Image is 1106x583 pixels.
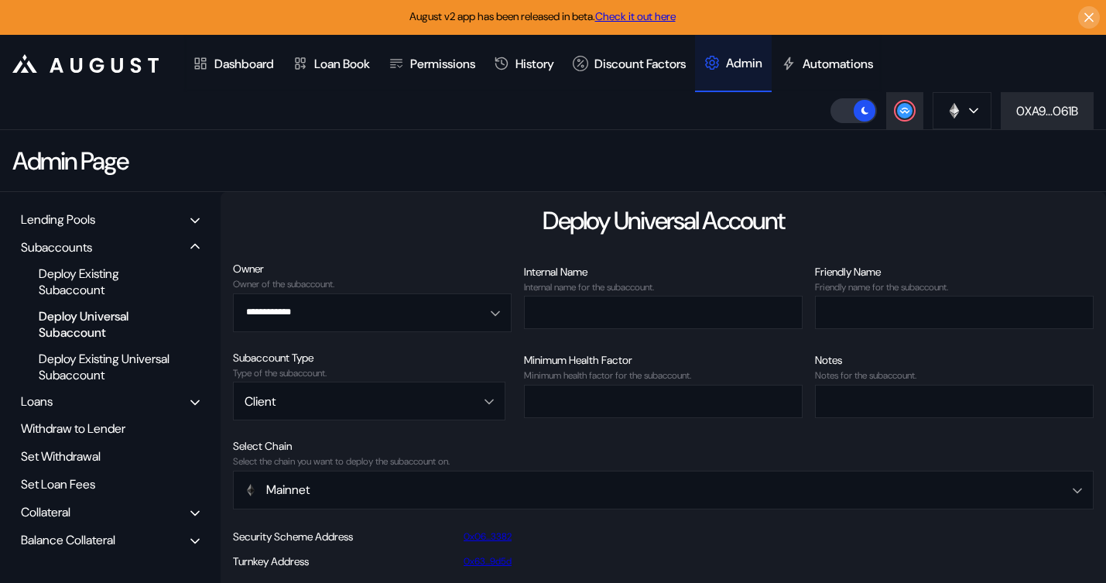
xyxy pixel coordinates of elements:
span: August v2 app has been released in beta. [409,9,676,23]
a: Automations [772,35,882,92]
div: Automations [803,56,873,72]
div: Withdraw to Lender [15,417,205,441]
a: Dashboard [183,35,283,92]
div: Balance Collateral [21,532,115,548]
img: chain logo [946,102,963,119]
img: chain-logo [245,484,257,496]
div: Subaccounts [21,239,92,255]
div: Lending Pools [21,211,95,228]
div: Client [245,393,467,410]
a: 0x06...3382 [464,531,512,542]
div: Loans [21,393,53,410]
div: Admin Page [12,145,128,177]
div: Type of the subaccount. [233,368,512,379]
div: Admin [726,55,762,71]
button: chain logo [933,92,991,129]
div: Security Scheme Address [233,530,353,544]
div: Deploy Existing Universal Subaccount [31,348,179,386]
div: Minimum health factor for the subaccount. [524,370,803,381]
div: Mainnet [245,482,990,498]
div: 0XA9...061B [1016,103,1078,119]
a: Check it out here [595,9,676,23]
div: Deploy Existing Subaccount [31,263,179,300]
div: Turnkey Address [233,554,309,568]
div: Collateral [21,504,70,520]
div: Select the chain you want to deploy the subaccount on. [233,456,1094,467]
div: Owner [233,262,512,276]
div: Internal Name [524,265,803,279]
div: Deploy Universal Account [543,204,784,237]
button: Open menu [233,293,512,332]
a: Loan Book [283,35,379,92]
div: Deploy Universal Subaccount [31,306,179,343]
div: Owner of the subaccount. [233,279,512,290]
div: Notes for the subaccount. [815,370,1094,381]
a: 0x63...9d5d [464,556,512,567]
div: Select Chain [233,439,1094,453]
div: Friendly name for the subaccount. [815,282,1094,293]
div: Minimum Health Factor [524,353,803,367]
div: History [515,56,554,72]
a: Admin [695,35,772,92]
a: History [485,35,563,92]
div: Subaccount Type [233,351,512,365]
a: Permissions [379,35,485,92]
button: 0XA9...061B [1001,92,1094,129]
div: Friendly Name [815,265,1094,279]
button: Open menu [233,471,1094,509]
div: Set Loan Fees [15,472,205,496]
button: Open menu [233,382,505,420]
div: Permissions [410,56,475,72]
div: Notes [815,353,1094,367]
a: Discount Factors [563,35,695,92]
div: Internal name for the subaccount. [524,282,803,293]
div: Dashboard [214,56,274,72]
div: Set Withdrawal [15,444,205,468]
div: Loan Book [314,56,370,72]
div: Discount Factors [594,56,686,72]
